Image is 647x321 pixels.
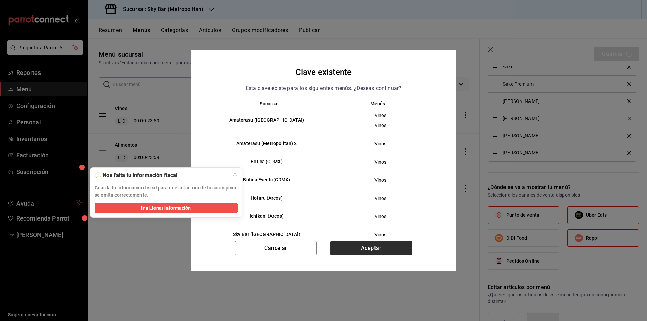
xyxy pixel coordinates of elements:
span: Vinos [329,231,432,238]
h6: Ichikani (Arcos) [215,213,318,220]
p: Guarda tu información fiscal para que la factura de tu suscripción se emita correctamente. [95,184,238,199]
h6: Botica (CDMX) [215,158,318,166]
span: Vinos [329,122,432,129]
span: Vinos [329,140,432,147]
button: Aceptar [330,241,412,255]
h4: Clave existente [295,66,352,79]
h6: Hotaru (Arcos) [215,195,318,202]
span: Vinos [329,158,432,165]
h6: Amaterasu ([GEOGRAPHIC_DATA]) [215,117,318,124]
span: Vinos [329,177,432,183]
p: Esta clave existe para los siguientes menús. ¿Deseas continuar? [245,84,402,93]
h6: Amaterasu (Metropolitan) 2 [215,140,318,147]
span: Vinos [329,112,432,119]
th: Sucursal [204,101,323,106]
span: Vinos [329,213,432,220]
div: 🫥 Nos falta tu información fiscal [95,172,227,179]
th: Menús [323,101,443,106]
h6: Sky Bar ([GEOGRAPHIC_DATA]) [215,231,318,238]
h6: Botica Evento(CDMX) [215,176,318,184]
span: Ir a Llenar Información [141,205,191,212]
span: Vinos [329,195,432,202]
button: Cancelar [235,241,317,255]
